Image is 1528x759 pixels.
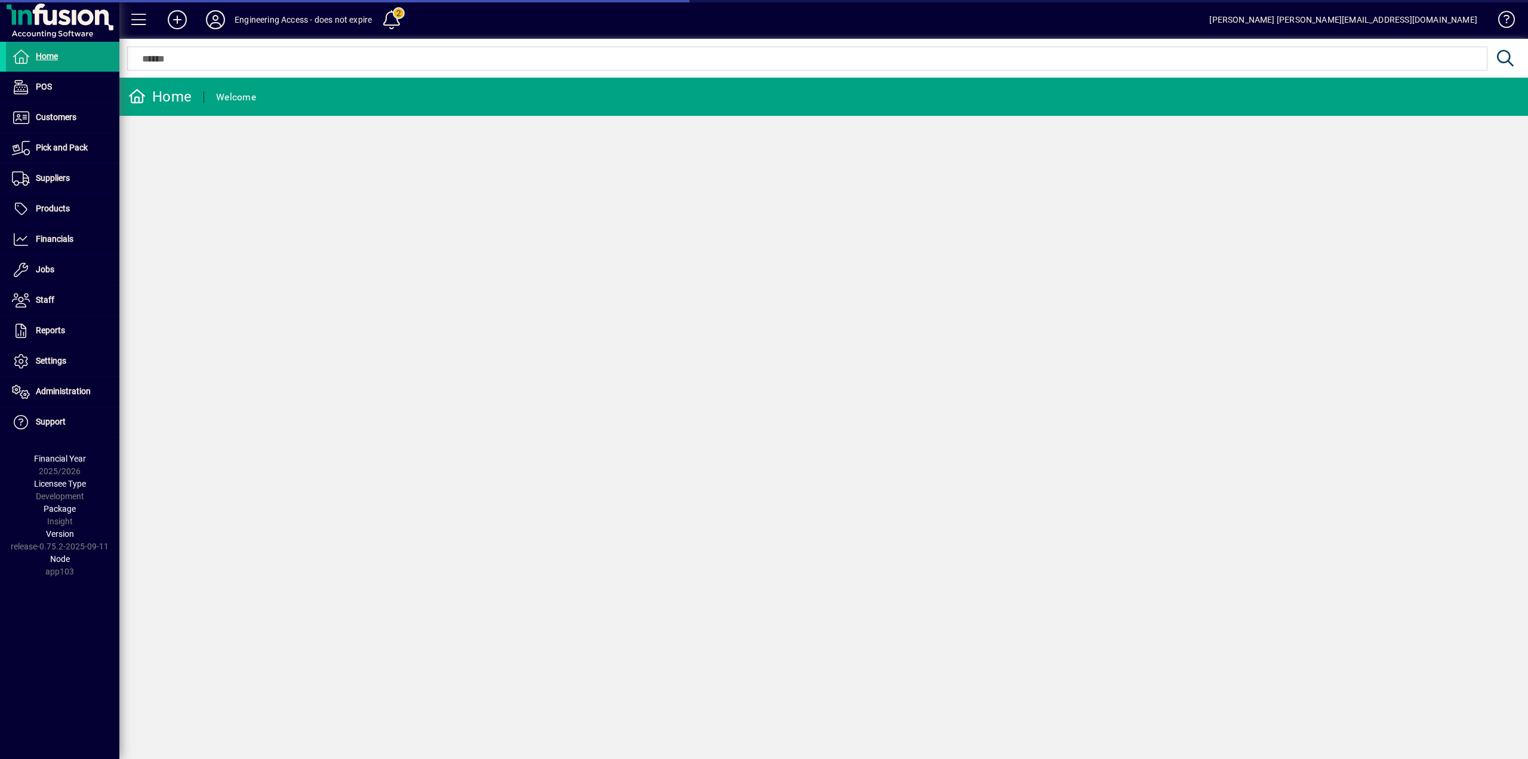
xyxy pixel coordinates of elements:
[36,204,70,213] span: Products
[36,325,65,335] span: Reports
[46,529,74,539] span: Version
[34,479,86,488] span: Licensee Type
[36,417,66,426] span: Support
[44,504,76,514] span: Package
[128,87,192,106] div: Home
[36,82,52,91] span: POS
[158,9,196,30] button: Add
[34,454,86,463] span: Financial Year
[36,295,54,305] span: Staff
[6,316,119,346] a: Reports
[6,377,119,407] a: Administration
[36,356,66,365] span: Settings
[6,255,119,285] a: Jobs
[1209,10,1477,29] div: [PERSON_NAME] [PERSON_NAME][EMAIL_ADDRESS][DOMAIN_NAME]
[6,346,119,376] a: Settings
[235,10,372,29] div: Engineering Access - does not expire
[36,112,76,122] span: Customers
[216,88,256,107] div: Welcome
[36,265,54,274] span: Jobs
[6,103,119,133] a: Customers
[36,143,88,152] span: Pick and Pack
[36,173,70,183] span: Suppliers
[6,225,119,254] a: Financials
[36,386,91,396] span: Administration
[36,234,73,244] span: Financials
[196,9,235,30] button: Profile
[6,285,119,315] a: Staff
[6,164,119,193] a: Suppliers
[1489,2,1513,41] a: Knowledge Base
[50,554,70,564] span: Node
[6,133,119,163] a: Pick and Pack
[36,51,58,61] span: Home
[6,72,119,102] a: POS
[6,407,119,437] a: Support
[6,194,119,224] a: Products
